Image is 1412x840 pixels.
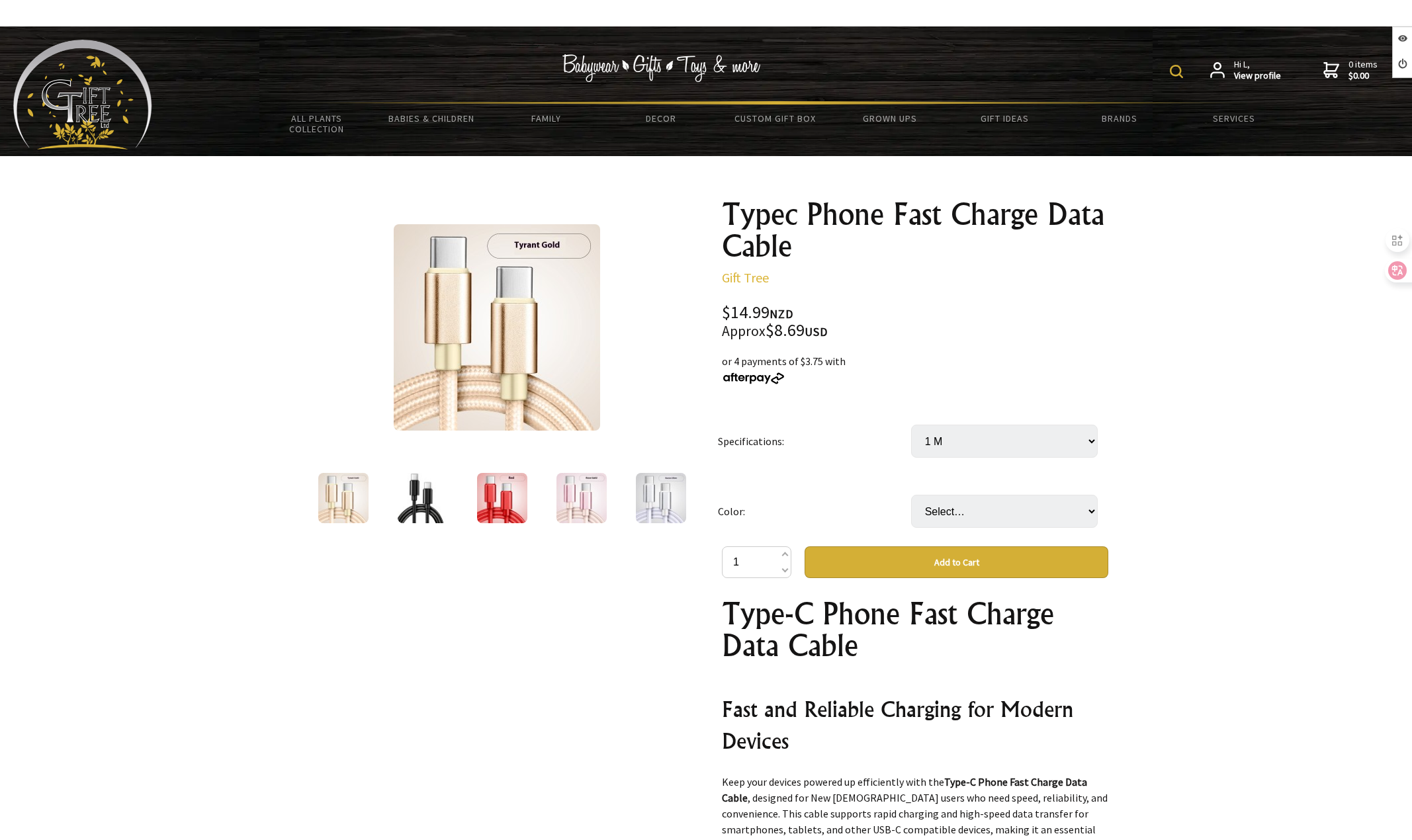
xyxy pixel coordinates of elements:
img: Babyware - Gifts - Toys and more... [13,40,152,149]
span: Hi L, [1234,59,1281,82]
img: Typec Phone Fast Charge Data Cable [636,473,686,523]
a: Gift Ideas [948,105,1062,132]
a: Services [1177,105,1292,132]
span: USD [805,324,828,339]
a: All Plants Collection [259,105,374,143]
span: 0 items [1348,58,1378,82]
a: Gift Tree [722,269,769,286]
a: Decor [603,105,718,132]
td: Specifications: [718,406,911,476]
div: $14.99 $8.69 [722,304,1108,340]
strong: Type-C Phone Fast Charge Data Cable [722,775,1087,804]
a: Hi L,View profile [1210,59,1281,82]
img: Babywear - Gifts - Toys & more [562,54,760,82]
a: Custom Gift Box [718,105,832,132]
span: NZD [770,306,793,321]
img: Typec Phone Fast Charge Data Cable [318,473,369,523]
img: Typec Phone Fast Charge Data Cable [394,224,600,431]
h1: Typec Phone Fast Charge Data Cable [722,198,1108,262]
a: Brands [1062,105,1176,132]
img: product search [1170,65,1183,78]
strong: View profile [1234,70,1281,82]
img: Typec Phone Fast Charge Data Cable [398,473,448,523]
img: Afterpay [722,372,785,384]
a: Family [489,105,603,132]
a: 0 items$0.00 [1323,59,1378,82]
a: Babies & Children [374,105,488,132]
img: Typec Phone Fast Charge Data Cable [556,473,607,523]
div: or 4 payments of $3.75 with [722,353,1108,385]
h1: Type-C Phone Fast Charge Data Cable [722,598,1108,661]
td: Color: [718,476,911,546]
button: Add to Cart [805,546,1108,578]
strong: $0.00 [1348,70,1378,82]
small: Approx [722,322,766,340]
h2: Fast and Reliable Charging for Modern Devices [722,693,1108,757]
a: Grown Ups [833,105,948,132]
img: Typec Phone Fast Charge Data Cable [477,473,527,523]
